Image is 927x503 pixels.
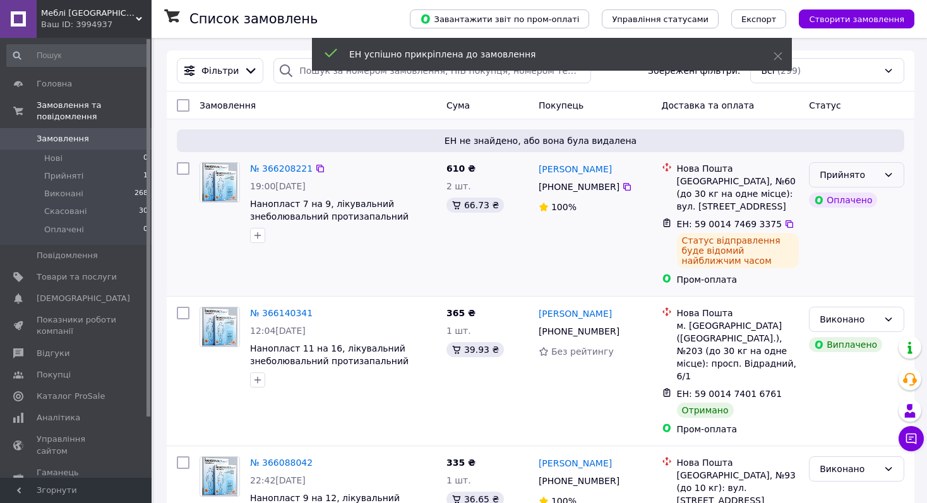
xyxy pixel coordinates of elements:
[446,181,471,191] span: 2 шт.
[677,403,734,418] div: Отримано
[135,188,148,199] span: 268
[37,133,89,145] span: Замовлення
[200,456,240,497] a: Фото товару
[250,343,409,379] a: Нанопласт 11 на 16, лікувальний знеболювальний протизапальний пластир
[44,153,63,164] span: Нові
[551,346,614,357] span: Без рейтингу
[37,271,117,283] span: Товари та послуги
[799,9,914,28] button: Створити замовлення
[200,307,240,347] a: Фото товару
[677,273,799,286] div: Пром-оплата
[677,456,799,469] div: Нова Пошта
[899,426,924,451] button: Чат з покупцем
[539,307,612,320] a: [PERSON_NAME]
[677,389,782,399] span: ЕН: 59 0014 7401 6761
[37,78,72,90] span: Головна
[662,100,755,110] span: Доставка та оплата
[539,457,612,470] a: [PERSON_NAME]
[250,458,313,468] a: № 366088042
[536,323,622,340] div: [PHONE_NUMBER]
[410,9,589,28] button: Завантажити звіт по пром-оплаті
[677,175,799,213] div: [GEOGRAPHIC_DATA], №60 (до 30 кг на одне місце): вул. [STREET_ADDRESS]
[37,348,69,359] span: Відгуки
[446,100,470,110] span: Cума
[741,15,777,24] span: Експорт
[37,467,117,490] span: Гаманець компанії
[786,13,914,23] a: Створити замовлення
[809,100,841,110] span: Статус
[202,307,237,346] img: Фото товару
[250,475,306,485] span: 22:42[DATE]
[143,224,148,235] span: 0
[37,391,105,402] span: Каталог ProSale
[446,198,504,213] div: 66.73 ₴
[539,100,583,110] span: Покупець
[446,326,471,336] span: 1 шт.
[37,434,117,456] span: Управління сайтом
[446,342,504,357] div: 39.93 ₴
[37,369,71,381] span: Покупці
[820,312,878,326] div: Виконано
[809,192,877,208] div: Оплачено
[189,11,318,27] h1: Список замовлень
[551,202,577,212] span: 100%
[446,458,475,468] span: 335 ₴
[37,412,80,423] span: Аналітика
[809,337,882,352] div: Виплачено
[731,9,787,28] button: Експорт
[536,178,622,196] div: [PHONE_NUMBER]
[446,308,475,318] span: 365 ₴
[539,163,612,175] a: [PERSON_NAME]
[677,307,799,319] div: Нова Пошта
[677,319,799,382] div: м. [GEOGRAPHIC_DATA] ([GEOGRAPHIC_DATA].), №203 (до 30 кг на одне місце): просп. Відрадний, 6/1
[677,162,799,175] div: Нова Пошта
[143,170,148,182] span: 1
[201,64,239,77] span: Фільтри
[420,13,579,25] span: Завантажити звіт по пром-оплаті
[536,472,622,490] div: [PHONE_NUMBER]
[41,8,136,19] span: Меблі Одеса
[37,100,152,122] span: Замовлення та повідомлення
[677,233,799,268] div: Статус відправлення буде відомий найближчим часом
[677,423,799,435] div: Пром-оплата
[250,326,306,336] span: 12:04[DATE]
[446,163,475,174] span: 610 ₴
[250,199,409,234] a: Нанопласт 7 на 9, лікувальний знеболювальний протизапальний пластир
[143,153,148,164] span: 0
[349,48,742,61] div: ЕН успішно прикріплена до замовлення
[677,219,782,229] span: ЕН: 59 0014 7469 3375
[44,206,87,217] span: Скасовані
[602,9,719,28] button: Управління статусами
[250,181,306,191] span: 19:00[DATE]
[41,19,152,30] div: Ваш ID: 3994937
[200,162,240,203] a: Фото товару
[250,163,313,174] a: № 366208221
[200,100,256,110] span: Замовлення
[182,134,899,147] span: ЕН не знайдено, або вона була видалена
[44,170,83,182] span: Прийняті
[6,44,149,67] input: Пошук
[139,206,148,217] span: 30
[44,188,83,199] span: Виконані
[202,163,237,202] img: Фото товару
[44,224,84,235] span: Оплачені
[202,457,237,496] img: Фото товару
[446,475,471,485] span: 1 шт.
[250,308,313,318] a: № 366140341
[37,293,130,304] span: [DEMOGRAPHIC_DATA]
[820,462,878,476] div: Виконано
[612,15,709,24] span: Управління статусами
[37,250,98,261] span: Повідомлення
[37,314,117,337] span: Показники роботи компанії
[809,15,904,24] span: Створити замовлення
